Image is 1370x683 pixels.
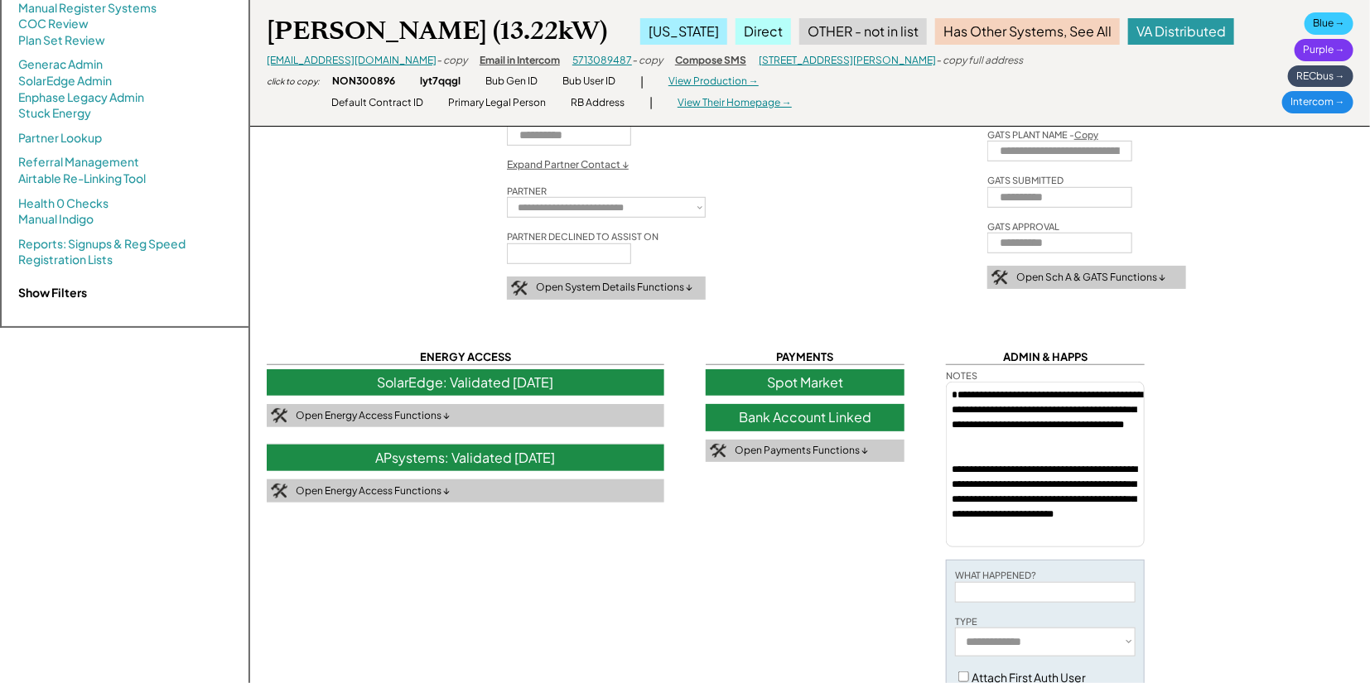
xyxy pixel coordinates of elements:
[706,404,904,430] div: Bank Account Linked
[675,54,746,68] div: Compose SMS
[632,54,663,68] div: - copy
[437,54,467,68] div: - copy
[936,54,1023,68] div: - copy full address
[507,230,658,243] div: PARTNER DECLINED TO ASSIST ON
[955,615,977,628] div: TYPE
[18,285,87,300] strong: Show Filters
[1295,39,1353,61] div: Purple →
[649,94,653,111] div: |
[267,15,607,47] div: [PERSON_NAME] (13.22kW)
[1128,18,1234,45] div: VA Distributed
[271,483,287,498] img: tool-icon.png
[18,89,144,106] a: Enphase Legacy Admin
[736,18,791,45] div: Direct
[332,75,395,89] div: NON300896
[271,408,287,423] img: tool-icon.png
[267,445,664,471] div: APsystems: Validated [DATE]
[799,18,927,45] div: OTHER - not in list
[935,18,1120,45] div: Has Other Systems, See All
[987,220,1059,233] div: GATS APPROVAL
[18,154,139,171] a: Referral Management
[706,349,904,365] div: PAYMENTS
[267,369,664,396] div: SolarEdge: Validated [DATE]
[331,96,423,110] div: Default Contract ID
[18,130,102,147] a: Partner Lookup
[668,75,759,89] div: View Production →
[1074,129,1098,140] u: Copy
[946,369,977,382] div: NOTES
[18,105,91,122] a: Stuck Energy
[267,54,437,66] a: [EMAIL_ADDRESS][DOMAIN_NAME]
[536,281,692,295] div: Open System Details Functions ↓
[485,75,538,89] div: Bub Gen ID
[18,171,146,187] a: Airtable Re-Linking Tool
[18,252,113,268] a: Registration Lists
[1305,12,1353,35] div: Blue →
[710,444,726,459] img: tool-icon.png
[1016,271,1165,285] div: Open Sch A & GATS Functions ↓
[420,75,461,89] div: lyt7qqgl
[296,484,450,498] div: Open Energy Access Functions ↓
[987,128,1098,141] div: GATS PLANT NAME -
[562,75,615,89] div: Bub User ID
[18,195,109,212] a: Health 0 Checks
[571,96,625,110] div: RB Address
[640,18,727,45] div: [US_STATE]
[448,96,546,110] div: Primary Legal Person
[267,349,664,365] div: ENERGY ACCESS
[991,270,1008,285] img: tool-icon.png
[572,54,632,66] a: 5713089487
[18,73,112,89] a: SolarEdge Admin
[759,54,936,66] a: [STREET_ADDRESS][PERSON_NAME]
[480,54,560,68] div: Email in Intercom
[955,569,1036,581] div: WHAT HAPPENED?
[735,444,868,458] div: Open Payments Functions ↓
[987,174,1064,186] div: GATS SUBMITTED
[507,185,547,197] div: PARTNER
[678,96,792,110] div: View Their Homepage →
[946,349,1145,365] div: ADMIN & HAPPS
[1282,91,1353,113] div: Intercom →
[18,16,89,32] a: COC Review
[18,56,103,73] a: Generac Admin
[18,236,186,253] a: Reports: Signups & Reg Speed
[18,211,94,228] a: Manual Indigo
[1288,65,1353,88] div: RECbus →
[706,369,904,396] div: Spot Market
[511,281,528,296] img: tool-icon.png
[507,158,629,172] div: Expand Partner Contact ↓
[296,409,450,423] div: Open Energy Access Functions ↓
[267,75,320,87] div: click to copy:
[640,74,644,90] div: |
[18,32,105,49] a: Plan Set Review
